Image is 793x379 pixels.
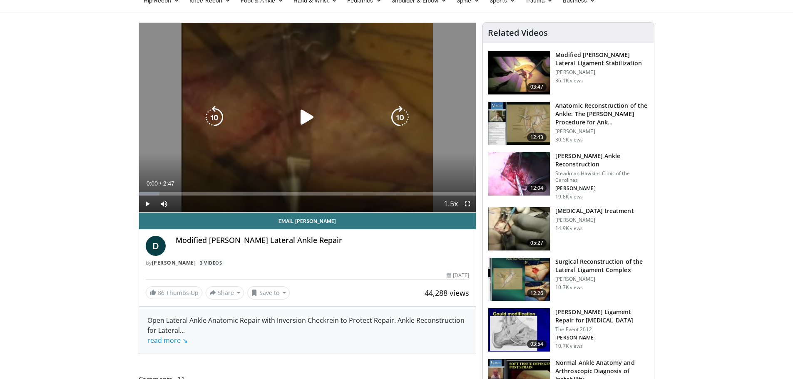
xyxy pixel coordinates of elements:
a: D [146,236,166,256]
p: 10.7K views [555,343,583,349]
img: FZUcRHgrY5h1eNdH4xMDoxOjByO_JhYE_1.150x105_q85_crop-smart_upscale.jpg [488,258,550,301]
div: Open Lateral Ankle Anatomic Repair with Inversion Checkrein to Protect Repair. Ankle Reconstructi... [147,315,468,345]
div: [DATE] [447,272,469,279]
span: 05:27 [527,239,547,247]
h3: Modified [PERSON_NAME] Lateral Ligament Stabilization [555,51,649,67]
a: 86 Thumbs Up [146,286,202,299]
h4: Related Videos [488,28,548,38]
a: 3 Videos [197,259,225,266]
a: Email [PERSON_NAME] [139,213,476,229]
button: Playback Rate [442,196,459,212]
h4: Modified [PERSON_NAME] Lateral Ankle Repair [176,236,470,245]
p: [PERSON_NAME] [555,334,649,341]
p: [PERSON_NAME] [555,276,649,282]
span: 03:47 [527,83,547,91]
span: 44,288 views [425,288,469,298]
h3: Anatomic Reconstruction of the Ankle: The [PERSON_NAME] Procedure for Ank… [555,102,649,126]
img: 279206_0002_1.png.150x105_q85_crop-smart_upscale.jpg [488,102,550,145]
img: Picture_9_13_2.png.150x105_q85_crop-smart_upscale.jpg [488,51,550,94]
span: 0:00 [147,180,158,187]
span: 12:26 [527,289,547,297]
button: Save to [247,286,290,300]
p: [PERSON_NAME] [555,128,649,135]
span: / [160,180,162,187]
p: [PERSON_NAME] [555,69,649,76]
span: 2:47 [163,180,174,187]
span: 12:04 [527,184,547,192]
p: [PERSON_NAME] [555,185,649,192]
a: 12:43 Anatomic Reconstruction of the Ankle: The [PERSON_NAME] Procedure for Ank… [PERSON_NAME] 30... [488,102,649,146]
p: 30.5K views [555,136,583,143]
p: [PERSON_NAME] [555,217,634,223]
button: Share [206,286,244,300]
p: 36.1K views [555,77,583,84]
span: 86 [158,289,164,297]
p: 19.8K views [555,193,583,200]
p: 10.7K views [555,284,583,291]
p: 14.9K views [555,225,583,232]
video-js: Video Player [139,23,476,213]
h3: [MEDICAL_DATA] treatment [555,207,634,215]
h3: [PERSON_NAME] Ankle Reconstruction [555,152,649,168]
a: 12:26 Surgical Reconstruction of the Lateral Ligament Complex [PERSON_NAME] 10.7K views [488,258,649,302]
button: Play [139,196,156,212]
span: 12:43 [527,133,547,141]
a: [PERSON_NAME] [152,259,196,266]
img: O0cEsGv5RdudyPNn4xMDoxOmtxOwKG7D_3.150x105_q85_crop-smart_upscale.jpg [488,308,550,352]
div: Progress Bar [139,192,476,196]
a: 03:54 [PERSON_NAME] Ligament Repair for [MEDICAL_DATA] The Event 2012 [PERSON_NAME] 10.7K views [488,308,649,352]
button: Fullscreen [459,196,476,212]
span: ... [147,326,188,345]
div: By [146,259,470,267]
button: Mute [156,196,172,212]
h3: [PERSON_NAME] Ligament Repair for [MEDICAL_DATA] [555,308,649,325]
p: Steadman Hawkins Clinic of the Carolinas [555,170,649,183]
span: 03:54 [527,340,547,348]
img: gobbi_1_3.png.150x105_q85_crop-smart_upscale.jpg [488,207,550,250]
img: feAgcbrvkPN5ynqH4xMDoxOjA4MTsiGN_1.150x105_q85_crop-smart_upscale.jpg [488,152,550,196]
a: 05:27 [MEDICAL_DATA] treatment [PERSON_NAME] 14.9K views [488,207,649,251]
h3: Surgical Reconstruction of the Lateral Ligament Complex [555,258,649,274]
a: 12:04 [PERSON_NAME] Ankle Reconstruction Steadman Hawkins Clinic of the Carolinas [PERSON_NAME] 1... [488,152,649,200]
p: The Event 2012 [555,326,649,333]
a: 03:47 Modified [PERSON_NAME] Lateral Ligament Stabilization [PERSON_NAME] 36.1K views [488,51,649,95]
a: read more ↘ [147,336,188,345]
